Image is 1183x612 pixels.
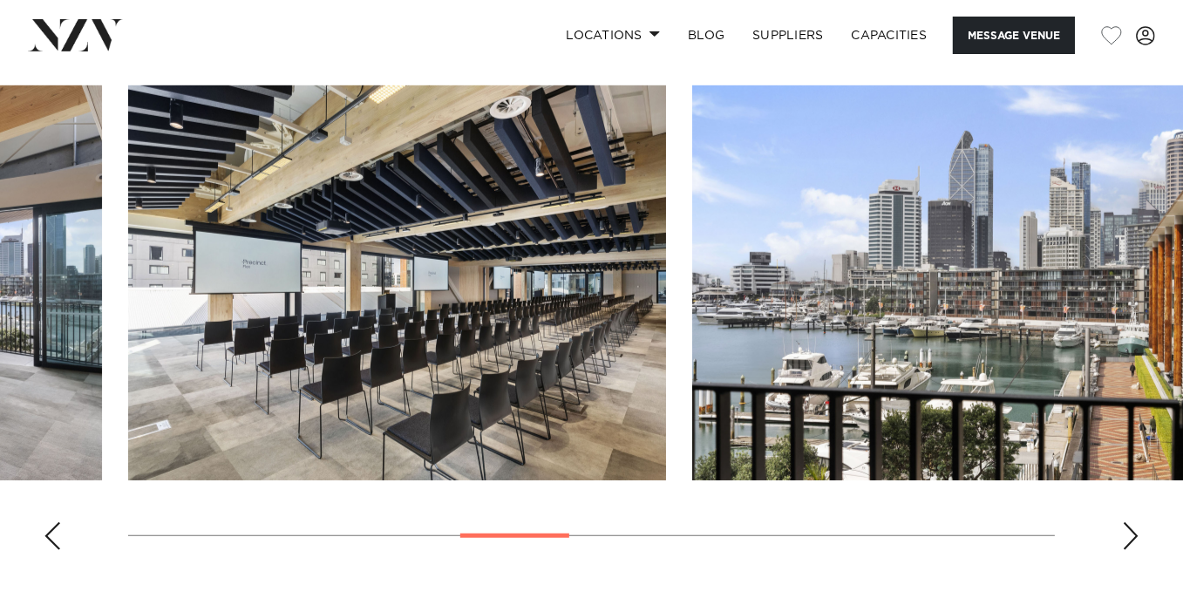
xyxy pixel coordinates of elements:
[674,17,738,54] a: BLOG
[28,19,123,51] img: nzv-logo.png
[128,85,666,480] swiper-slide: 6 / 14
[552,17,674,54] a: Locations
[738,17,837,54] a: SUPPLIERS
[838,17,942,54] a: Capacities
[953,17,1075,54] button: Message Venue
